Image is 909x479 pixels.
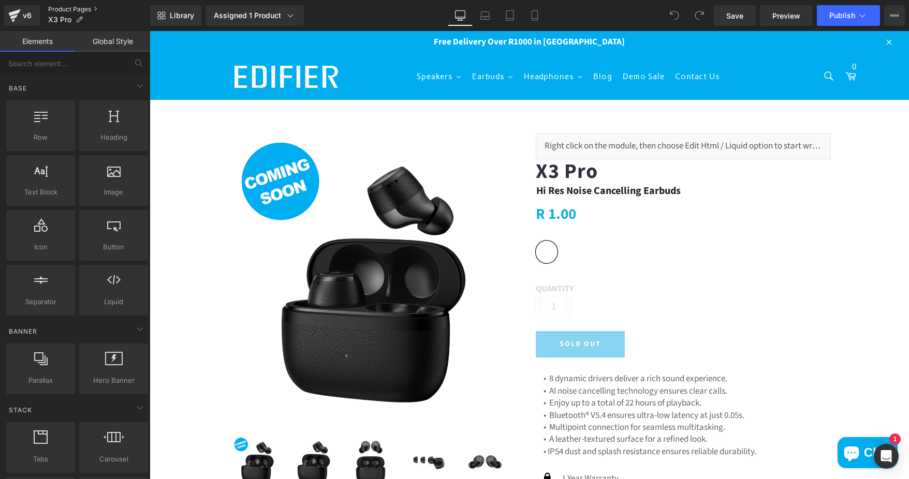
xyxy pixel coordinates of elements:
div: Assigned 1 Product [214,10,296,21]
a: Earbuds [317,33,369,58]
button: Publish [817,5,880,26]
a: Speakers [262,33,317,58]
span: Headphones [374,40,424,51]
span: Row [9,132,72,143]
span: Earbuds [322,40,355,51]
button: Undo [664,5,685,26]
span: Image [82,187,145,198]
span: Liquid [82,296,145,307]
a: X3 Pro [386,128,448,153]
span: Text Block [9,187,72,198]
a: Contact Us [520,33,576,58]
div: v6 [21,9,34,22]
span: X3 Pro [48,16,71,24]
a: Blog [438,33,468,58]
span: Demo Sale [473,40,515,51]
a: 0 [690,34,712,57]
button: Sold Out [386,300,476,326]
a: Mobile [522,5,547,26]
div: Open Intercom Messenger [874,444,899,469]
span: Publish [829,11,855,20]
a: v6 [4,5,40,26]
img: X3 Pro [253,405,304,457]
span: Speakers [267,40,303,51]
a: Laptop [473,5,497,26]
a: Demo Sale [468,33,520,58]
span: 0 [696,32,707,42]
p: • 8 dynamic drivers deliver a rich sound experience. [394,342,673,354]
a: Headphones [369,33,438,58]
img: X3 Pro [82,405,134,457]
span: Icon [9,242,72,252]
p: • Enjoy up to a total of 22 hours of playback. [394,366,673,378]
img: X3 Pro [139,405,190,457]
span: Stack [8,405,33,415]
img: X3 Pro [196,405,247,457]
a: Product Pages [48,5,150,13]
span: Sold Out [410,308,452,318]
a: Global Style [75,31,150,52]
img: X3 Pro [310,405,361,457]
span: Banner [8,326,38,336]
a: Tablet [497,5,522,26]
p: • Bluetooth® V5.4 ensures ultra-low latency at just 0.05s. [394,379,673,391]
span: Save [726,10,743,21]
label: Quantity [386,253,681,265]
img: X3 Pro [76,102,371,397]
span: Parallax [9,375,72,386]
inbox-online-store-chat: Shopify online store chat [685,406,751,440]
span: Separator [9,296,72,307]
p: • Multipoint connection for seamless multitasking. [394,391,673,402]
span: Hero Banner [82,375,145,386]
span: Contact Us [525,40,570,51]
a: Desktop [448,5,473,26]
span: Library [170,11,194,20]
span: Preview [772,10,800,21]
span: R 1.00 [386,173,681,194]
a: New Library [150,5,201,26]
button: More [884,5,905,26]
p: • A leather-textured surface for a refined look. • IP54 dust and splash resistance ensures reliab... [394,402,673,427]
a: Preview [760,5,813,26]
span: Button [82,242,145,252]
p: 1 Year Warranty [412,441,503,455]
h2: Hi Res Noise Cancelling Earbuds [387,153,681,167]
p: • AI noise cancelling technology ensures clear calls. [394,354,673,366]
span: Blog [444,40,463,51]
span: Heading [82,132,145,143]
span: Tabs [9,454,72,465]
span: Base [8,83,28,93]
button: Redo [689,5,710,26]
img: Edifier South Africa [85,35,188,57]
span: Carousel [82,454,145,465]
